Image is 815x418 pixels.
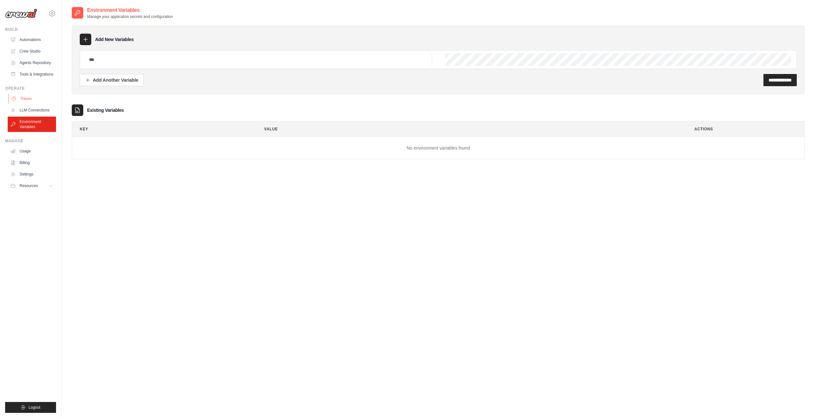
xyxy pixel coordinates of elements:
a: Environment Variables [8,117,56,132]
th: Key [72,121,251,137]
h3: Add New Variables [95,36,134,43]
button: Resources [8,181,56,191]
div: Build [5,27,56,32]
img: Logo [5,9,37,18]
th: Value [257,121,681,137]
h3: Existing Variables [87,107,124,113]
div: Add Another Variable [85,77,138,83]
span: Resources [20,183,38,188]
h2: Environment Variables [87,6,173,14]
a: Crew Studio [8,46,56,56]
td: No environment variables found [72,137,804,159]
a: Traces [8,94,57,104]
a: Settings [8,169,56,179]
div: Manage [5,138,56,143]
a: Tools & Integrations [8,69,56,79]
a: Usage [8,146,56,156]
a: Agents Repository [8,58,56,68]
p: Manage your application secrets and configuration [87,14,173,19]
th: Actions [687,121,804,137]
button: Add Another Variable [80,74,144,86]
button: Logout [5,402,56,413]
a: Automations [8,35,56,45]
a: LLM Connections [8,105,56,115]
span: Logout [29,405,40,410]
a: Billing [8,158,56,168]
div: Operate [5,86,56,91]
